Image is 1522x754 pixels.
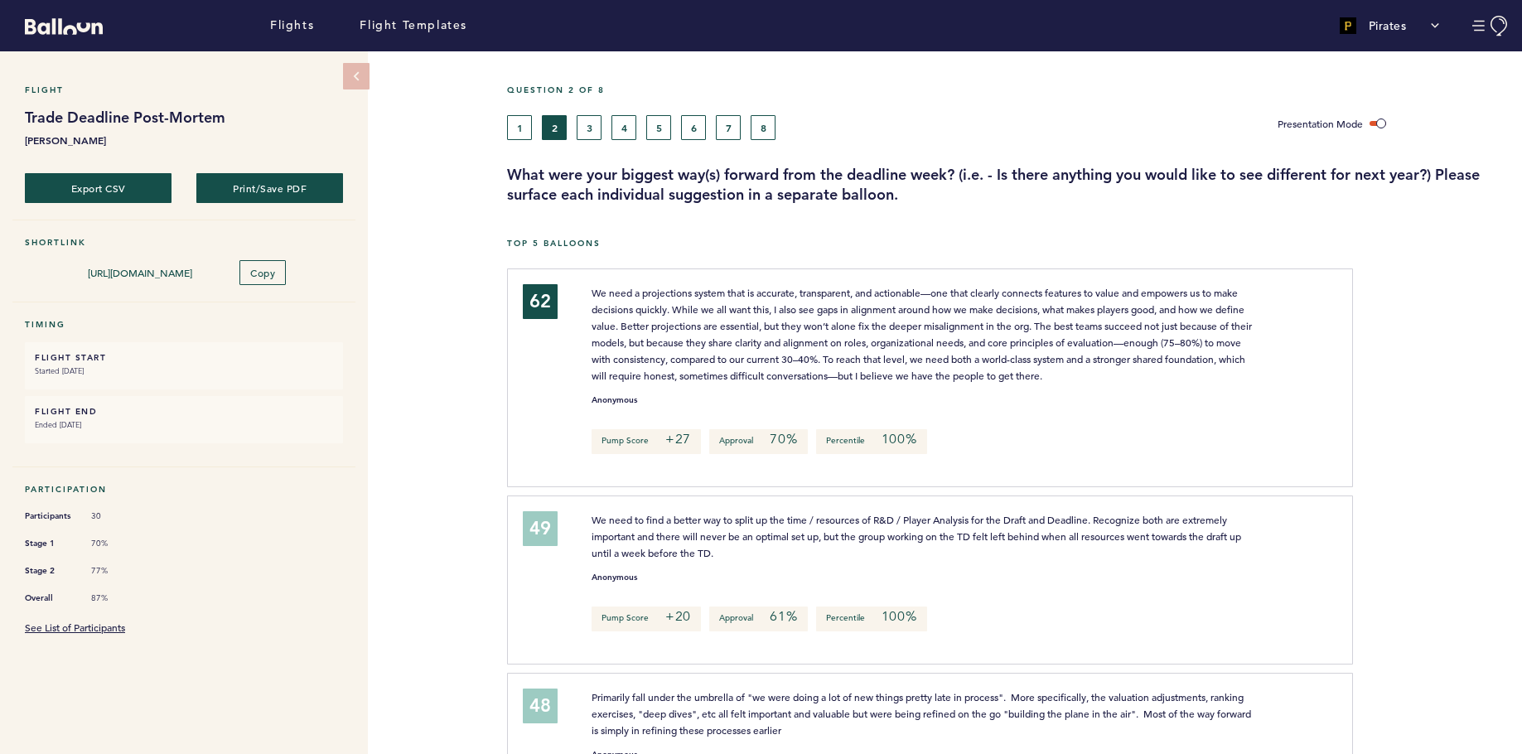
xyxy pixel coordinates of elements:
[25,237,343,248] h5: Shortlink
[25,18,103,35] svg: Balloon
[611,115,636,140] button: 4
[91,510,141,522] span: 30
[507,165,1510,205] h3: What were your biggest way(s) forward from the deadline week? (i.e. - Is there anything you would...
[25,535,75,552] span: Stage 1
[1331,9,1448,42] button: Pirates
[592,513,1244,559] span: We need to find a better way to split up the time / resources of R&D / Player Analysis for the Dr...
[507,238,1510,249] h5: Top 5 Balloons
[882,431,917,447] em: 100%
[35,417,333,433] small: Ended [DATE]
[816,607,927,631] p: Percentile
[25,132,343,148] b: [PERSON_NAME]
[91,538,141,549] span: 70%
[25,319,343,330] h5: Timing
[25,173,172,203] button: Export CSV
[35,406,333,417] h6: FLIGHT END
[12,17,103,34] a: Balloon
[507,115,532,140] button: 1
[751,115,775,140] button: 8
[592,607,701,631] p: Pump Score
[882,608,917,625] em: 100%
[25,85,343,95] h5: Flight
[35,352,333,363] h6: FLIGHT START
[709,429,807,454] p: Approval
[770,608,797,625] em: 61%
[196,173,343,203] button: Print/Save PDF
[716,115,741,140] button: 7
[592,396,637,404] small: Anonymous
[25,484,343,495] h5: Participation
[25,621,125,634] a: See List of Participants
[681,115,706,140] button: 6
[25,508,75,524] span: Participants
[523,511,558,546] div: 49
[360,17,467,35] a: Flight Templates
[592,429,701,454] p: Pump Score
[665,608,691,625] em: +20
[250,266,275,279] span: Copy
[709,607,807,631] p: Approval
[91,592,141,604] span: 87%
[542,115,567,140] button: 2
[523,689,558,723] div: 48
[665,431,691,447] em: +27
[1278,117,1363,130] span: Presentation Mode
[592,690,1254,737] span: Primarily fall under the umbrella of "we were doing a lot of new things pretty late in process". ...
[1369,17,1407,34] p: Pirates
[592,573,637,582] small: Anonymous
[646,115,671,140] button: 5
[1472,16,1510,36] button: Manage Account
[25,563,75,579] span: Stage 2
[239,260,286,285] button: Copy
[816,429,927,454] p: Percentile
[25,108,343,128] h1: Trade Deadline Post-Mortem
[770,431,797,447] em: 70%
[523,284,558,319] div: 62
[592,286,1254,382] span: We need a projections system that is accurate, transparent, and actionable—one that clearly conne...
[91,565,141,577] span: 77%
[270,17,314,35] a: Flights
[507,85,1510,95] h5: Question 2 of 8
[35,363,333,379] small: Started [DATE]
[25,590,75,607] span: Overall
[577,115,602,140] button: 3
